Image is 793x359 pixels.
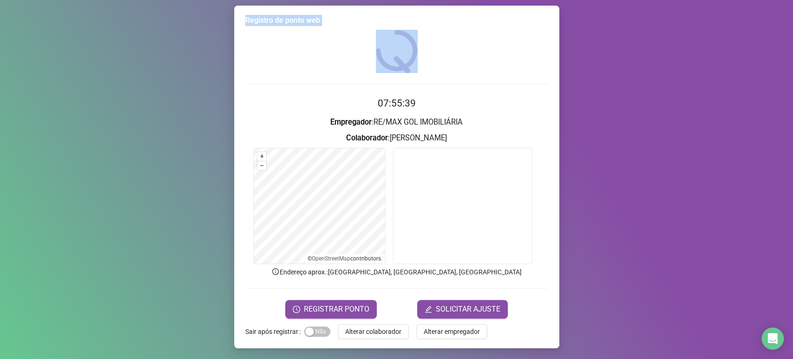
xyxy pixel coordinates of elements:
button: Alterar colaborador [338,324,409,339]
strong: Colaborador [346,133,388,142]
div: Open Intercom Messenger [761,327,784,350]
button: REGISTRAR PONTO [285,300,377,319]
button: + [257,152,266,161]
time: 07:55:39 [378,98,416,109]
span: REGISTRAR PONTO [304,304,369,315]
span: edit [425,306,432,313]
p: Endereço aprox. : [GEOGRAPHIC_DATA], [GEOGRAPHIC_DATA], [GEOGRAPHIC_DATA] [245,267,548,277]
button: editSOLICITAR AJUSTE [417,300,508,319]
button: – [257,161,266,170]
label: Sair após registrar [245,324,304,339]
li: © contributors. [308,255,382,262]
span: clock-circle [293,306,300,313]
span: Alterar colaborador [345,326,401,337]
img: QRPoint [376,30,418,73]
h3: : RE/MAX GOL IMOBILIÁRIA [245,116,548,128]
h3: : [PERSON_NAME] [245,132,548,144]
span: Alterar empregador [424,326,480,337]
span: info-circle [271,267,280,276]
strong: Empregador [330,118,372,126]
div: Registro de ponto web [245,15,548,26]
a: OpenStreetMap [312,255,350,262]
button: Alterar empregador [416,324,487,339]
span: SOLICITAR AJUSTE [436,304,500,315]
